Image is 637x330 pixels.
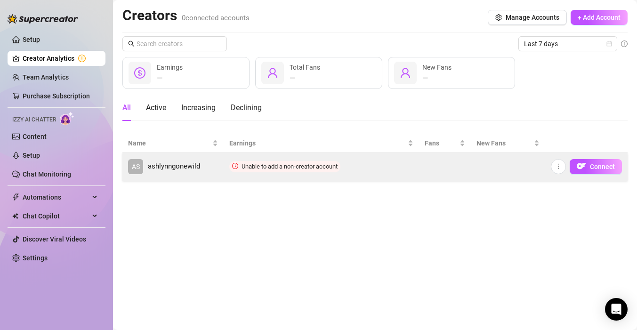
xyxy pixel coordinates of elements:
th: Name [122,134,224,153]
a: Setup [23,36,40,43]
span: search [128,40,135,47]
input: Search creators [137,39,214,49]
span: Total Fans [290,64,320,71]
span: New Fans [422,64,452,71]
button: + Add Account [571,10,628,25]
img: Chat Copilot [12,213,18,219]
span: Last 7 days [524,37,612,51]
span: New Fans [476,138,532,148]
th: Earnings [224,134,419,153]
div: — [422,72,452,84]
a: ASashlynngonewild [128,159,218,174]
span: Chat Copilot [23,209,89,224]
th: Fans [419,134,471,153]
div: Active [146,102,166,113]
span: thunderbolt [12,193,20,201]
a: Content [23,133,47,140]
button: OFConnect [570,159,622,174]
span: ashlynngonewild [148,161,200,172]
span: clock-circle [232,163,238,169]
span: Name [128,138,210,148]
div: Open Intercom Messenger [605,298,628,321]
a: Purchase Subscription [23,92,90,100]
span: info-circle [621,40,628,47]
a: Creator Analytics exclamation-circle [23,51,98,66]
a: Setup [23,152,40,159]
span: AS [132,161,140,172]
span: more [555,163,562,169]
span: setting [495,14,502,21]
span: Earnings [229,138,406,148]
img: AI Chatter [60,112,74,125]
th: New Fans [471,134,545,153]
span: Manage Accounts [506,14,559,21]
span: calendar [606,41,612,47]
span: Unable to add a non-creator account [242,163,338,170]
a: Chat Monitoring [23,170,71,178]
span: Automations [23,190,89,205]
button: Manage Accounts [488,10,567,25]
div: Declining [231,102,262,113]
a: Discover Viral Videos [23,235,86,243]
img: OF [577,161,586,171]
span: Izzy AI Chatter [12,115,56,124]
h2: Creators [122,7,250,24]
img: logo-BBDzfeDw.svg [8,14,78,24]
div: — [290,72,320,84]
div: All [122,102,131,113]
span: Connect [590,163,615,170]
span: + Add Account [578,14,621,21]
span: 0 connected accounts [182,14,250,22]
span: Earnings [157,64,183,71]
span: dollar-circle [134,67,145,79]
span: user [400,67,411,79]
span: user [267,67,278,79]
a: Settings [23,254,48,262]
a: Team Analytics [23,73,69,81]
div: Increasing [181,102,216,113]
div: — [157,72,183,84]
span: Fans [425,138,458,148]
